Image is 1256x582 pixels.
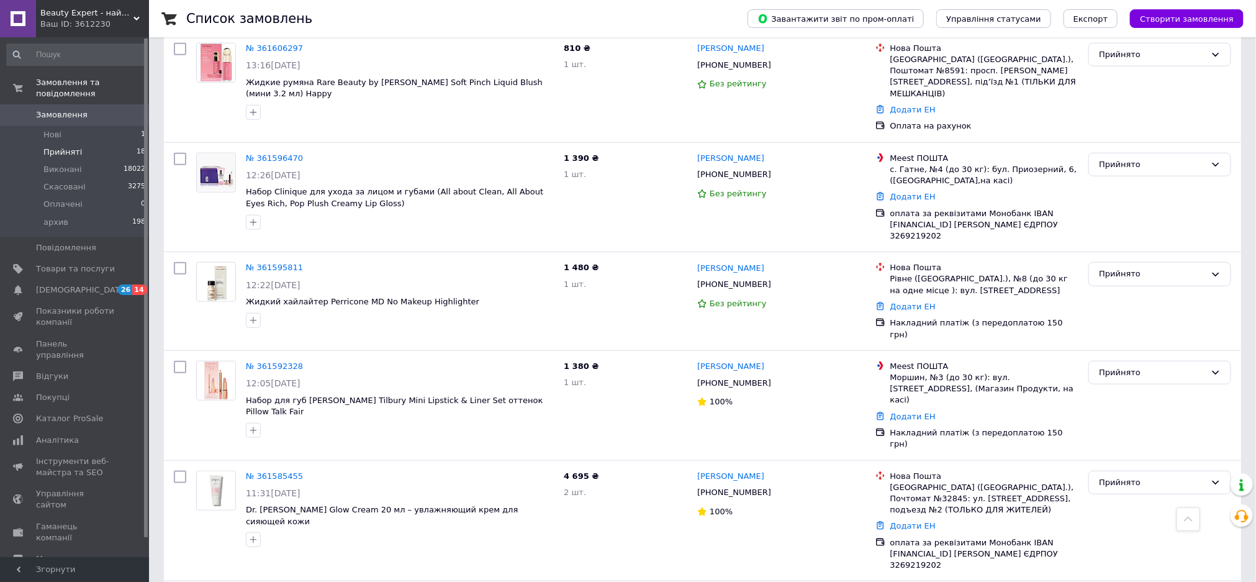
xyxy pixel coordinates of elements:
[890,54,1079,99] div: [GEOGRAPHIC_DATA] ([GEOGRAPHIC_DATA].), Поштомат №8591: просп. [PERSON_NAME][STREET_ADDRESS], під...
[36,263,115,275] span: Товари та послуги
[1099,366,1206,380] div: Прийнято
[564,153,599,163] span: 1 390 ₴
[40,7,133,19] span: Beauty Expert - найкращі ціни, швидка відправка
[246,153,303,163] a: № 361596470
[197,361,235,400] img: Фото товару
[697,488,771,497] span: [PHONE_NUMBER]
[710,299,767,308] span: Без рейтингу
[36,392,70,403] span: Покупці
[890,208,1079,242] div: оплата за реквізитами Монобанк IBAN [FINANCIAL_ID] [PERSON_NAME] ЄДРПОУ 3269219202
[890,273,1079,296] div: Рівне ([GEOGRAPHIC_DATA].), №8 (до 30 кг на одне місце ): вул. [STREET_ADDRESS]
[246,471,303,481] a: № 361585455
[246,280,300,290] span: 12:22[DATE]
[197,154,235,191] img: Фото товару
[36,109,88,120] span: Замовлення
[1130,9,1244,28] button: Створити замовлення
[890,262,1079,273] div: Нова Пошта
[128,181,145,193] span: 3275
[890,482,1079,516] div: [GEOGRAPHIC_DATA] ([GEOGRAPHIC_DATA].), Почтомат №32845: ул. [STREET_ADDRESS], подъезд №2 (ТОЛЬКО...
[890,427,1079,450] div: Накладний платіж (з передоплатою 150 грн)
[118,284,132,295] span: 26
[697,263,764,275] a: [PERSON_NAME]
[748,9,924,28] button: Завантажити звіт по пром-оплаті
[710,507,733,516] span: 100%
[757,13,914,24] span: Завантажити звіт по пром-оплаті
[246,43,303,53] a: № 361606297
[36,488,115,511] span: Управління сайтом
[697,361,764,373] a: [PERSON_NAME]
[196,262,236,302] a: Фото товару
[196,361,236,401] a: Фото товару
[186,11,312,26] h1: Список замовлень
[40,19,149,30] div: Ваш ID: 3612230
[564,280,586,289] span: 1 шт.
[36,242,96,253] span: Повідомлення
[141,129,145,140] span: 1
[1118,14,1244,23] a: Створити замовлення
[246,396,543,417] a: Набор для губ [PERSON_NAME] Tilbury Mini Lipstick & Liner Set оттенок Pillow Talk Fair
[36,284,128,296] span: [DEMOGRAPHIC_DATA]
[890,153,1079,164] div: Meest ПОШТА
[36,456,115,478] span: Інструменти веб-майстра та SEO
[890,412,936,421] a: Додати ЕН
[697,378,771,388] span: [PHONE_NUMBER]
[43,199,83,210] span: Оплачені
[890,471,1079,482] div: Нова Пошта
[43,147,82,158] span: Прийняті
[564,170,586,179] span: 1 шт.
[1140,14,1234,24] span: Створити замовлення
[890,164,1079,186] div: с. Гатне, №4 (до 30 кг): бул. Приозерний, 6, ([GEOGRAPHIC_DATA],на касі)
[196,153,236,193] a: Фото товару
[141,199,145,210] span: 0
[890,105,936,114] a: Додати ЕН
[564,471,599,481] span: 4 695 ₴
[697,43,764,55] a: [PERSON_NAME]
[137,147,145,158] span: 18
[710,397,733,406] span: 100%
[36,371,68,382] span: Відгуки
[246,263,303,272] a: № 361595811
[36,521,115,543] span: Гаманець компанії
[697,280,771,289] span: [PHONE_NUMBER]
[201,263,232,301] img: Фото товару
[36,339,115,361] span: Панель управління
[1064,9,1118,28] button: Експорт
[946,14,1041,24] span: Управління статусами
[890,317,1079,340] div: Накладний платіж (з передоплатою 150 грн)
[43,164,82,175] span: Виконані
[564,43,590,53] span: 810 ₴
[697,170,771,179] span: [PHONE_NUMBER]
[196,43,236,83] a: Фото товару
[246,488,300,498] span: 11:31[DATE]
[6,43,147,66] input: Пошук
[43,217,68,228] span: архив
[710,189,767,198] span: Без рейтингу
[1099,268,1206,281] div: Прийнято
[1099,48,1206,61] div: Прийнято
[246,297,479,306] a: Жидкий хайлайтер Perricone MD No Makeup Highlighter
[246,187,543,208] a: Набор Clinique для ухода за лицом и губами (All about Clean, All About Eyes Rich, Pop Plush Cream...
[1099,476,1206,489] div: Прийнято
[697,153,764,165] a: [PERSON_NAME]
[246,60,300,70] span: 13:16[DATE]
[890,521,936,530] a: Додати ЕН
[197,471,235,510] img: Фото товару
[196,471,236,511] a: Фото товару
[246,170,300,180] span: 12:26[DATE]
[890,192,936,201] a: Додати ЕН
[246,505,518,526] a: Dr. [PERSON_NAME] Glow Cream 20 мл – увлажняющий крем для сияющей кожи
[43,181,86,193] span: Скасовані
[890,372,1079,406] div: Моршин, №3 (до 30 кг): вул. [STREET_ADDRESS], (Магазин Продукти, на касі)
[564,378,586,387] span: 1 шт.
[564,263,599,272] span: 1 480 ₴
[36,553,68,565] span: Маркет
[697,60,771,70] span: [PHONE_NUMBER]
[132,284,147,295] span: 14
[890,361,1079,372] div: Meest ПОШТА
[246,78,543,99] span: Жидкие румяна Rare Beauty by [PERSON_NAME] Soft Pinch Liquid Blush (мини 3.2 мл) Happy
[890,302,936,311] a: Додати ЕН
[564,488,586,497] span: 2 шт.
[124,164,145,175] span: 18022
